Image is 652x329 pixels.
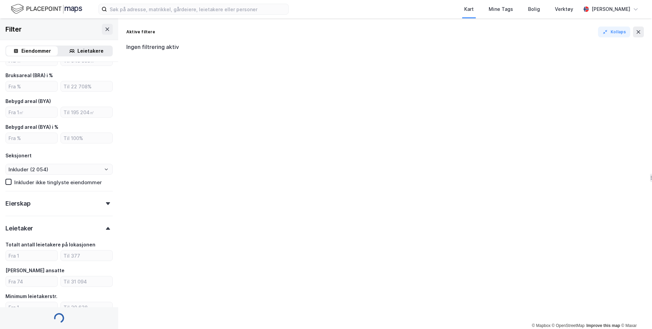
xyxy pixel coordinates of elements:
div: Bebygd areal (BYA) [5,97,51,105]
div: Seksjonert [5,152,32,160]
div: Filter [5,24,22,35]
div: Bolig [528,5,540,13]
input: Fra 1 [6,302,57,312]
div: Aktive filtere [126,29,155,35]
button: Open [104,167,109,172]
input: Fra % [6,81,57,91]
a: Improve this map [586,323,620,328]
a: Mapbox [532,323,550,328]
input: Til 31 094 [61,276,112,287]
div: Minimum leietakerstr. [5,292,57,300]
div: Bebygd areal (BYA) i % [5,123,58,131]
div: Verktøy [555,5,573,13]
div: Kontrollprogram for chat [618,296,652,329]
input: Til 22 708% [61,81,112,91]
input: Fra 1㎡ [6,107,57,117]
input: Fra % [6,133,57,143]
div: Leietakere [77,47,104,55]
div: Eiendommer [21,47,51,55]
input: Søk på adresse, matrikkel, gårdeiere, leietakere eller personer [107,4,288,14]
div: Ingen filtrering aktiv [126,43,179,51]
div: Kart [464,5,474,13]
div: Mine Tags [489,5,513,13]
img: spinner.a6d8c91a73a9ac5275cf975e30b51cfb.svg [54,313,65,324]
iframe: Chat Widget [618,296,652,329]
div: Leietaker [5,224,33,232]
div: [PERSON_NAME] ansatte [5,266,65,275]
input: Til 30 638 [61,302,112,312]
input: Fra 1 [6,250,57,261]
a: OpenStreetMap [552,323,585,328]
input: Til 195 204㎡ [61,107,112,117]
input: Til 377 [61,250,112,261]
div: Bruksareal (BRA) i % [5,71,53,80]
button: Kollaps [598,27,630,37]
img: logo.f888ab2527a4732fd821a326f86c7f29.svg [11,3,82,15]
div: [PERSON_NAME] [592,5,630,13]
div: Eierskap [5,200,30,208]
input: Fra 74 [6,276,57,287]
input: Til 100% [61,133,112,143]
input: ClearOpen [6,164,112,174]
div: Totalt antall leietakere på lokasjonen [5,241,95,249]
div: Inkluder ikke tinglyste eiendommer [14,179,102,186]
